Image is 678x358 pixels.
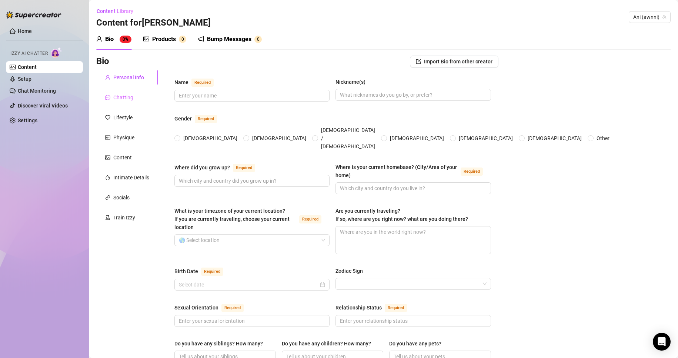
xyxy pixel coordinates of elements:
label: Birth Date [174,267,231,276]
div: Content [113,153,132,162]
span: Ani (awnni) [633,11,666,23]
div: Birth Date [174,267,198,275]
span: idcard [105,135,110,140]
span: Other [594,134,612,142]
button: Content Library [96,5,139,17]
span: Izzy AI Chatter [10,50,48,57]
span: Required [461,168,483,176]
a: Setup [18,76,31,82]
div: Where is your current homebase? (City/Area of your home) [335,163,457,179]
sup: 0 [179,36,186,43]
span: Required [195,115,217,123]
span: heart [105,115,110,120]
div: Gender [174,115,192,123]
span: Required [221,304,244,312]
input: Birth Date [179,281,318,289]
label: Zodiac Sign [335,267,368,275]
a: Settings [18,117,37,123]
span: link [105,195,110,200]
h3: Content for [PERSON_NAME] [96,17,211,29]
span: team [662,15,667,19]
span: [DEMOGRAPHIC_DATA] [387,134,447,142]
span: Required [233,164,255,172]
div: Where did you grow up? [174,163,230,172]
a: Content [18,64,37,70]
label: Relationship Status [335,303,415,312]
a: Home [18,28,32,34]
div: Chatting [113,93,133,102]
div: Lifestyle [113,113,133,122]
button: Import Bio from other creator [410,56,498,67]
div: Products [152,35,176,44]
div: Zodiac Sign [335,267,363,275]
span: Import Bio from other creator [424,59,492,64]
span: Required [299,215,321,223]
input: Name [179,92,324,100]
div: Open Intercom Messenger [653,333,671,351]
span: user [96,36,102,42]
input: Where did you grow up? [179,177,324,185]
span: What is your timezone of your current location? If you are currently traveling, choose your curre... [174,208,290,230]
label: Do you have any siblings? How many? [174,339,268,348]
span: Are you currently traveling? If so, where are you right now? what are you doing there? [335,208,468,222]
label: Where is your current homebase? (City/Area of your home) [335,163,491,179]
sup: 0% [120,36,131,43]
span: user [105,75,110,80]
div: Nickname(s) [335,78,365,86]
input: Relationship Status [340,317,485,325]
div: Train Izzy [113,213,135,222]
div: Bio [105,35,114,44]
a: Chat Monitoring [18,88,56,94]
div: Name [174,78,188,86]
span: fire [105,175,110,180]
div: Relationship Status [335,304,382,312]
span: picture [105,155,110,160]
label: Sexual Orientation [174,303,252,312]
label: Name [174,78,222,87]
img: logo-BBDzfeDw.svg [6,11,61,19]
label: Do you have any pets? [389,339,447,348]
div: Do you have any siblings? How many? [174,339,263,348]
div: Do you have any children? How many? [282,339,371,348]
span: notification [198,36,204,42]
input: Sexual Orientation [179,317,324,325]
sup: 0 [254,36,262,43]
div: Personal Info [113,73,144,82]
span: [DEMOGRAPHIC_DATA] [249,134,309,142]
input: Where is your current homebase? (City/Area of your home) [340,184,485,192]
span: [DEMOGRAPHIC_DATA] / [DEMOGRAPHIC_DATA] [318,126,378,150]
div: Socials [113,193,130,202]
span: Content Library [97,8,133,14]
a: Discover Viral Videos [18,103,68,109]
span: [DEMOGRAPHIC_DATA] [180,134,240,142]
label: Where did you grow up? [174,163,263,172]
span: message [105,95,110,100]
div: Physique [113,133,134,142]
span: [DEMOGRAPHIC_DATA] [525,134,585,142]
span: Required [385,304,407,312]
span: picture [143,36,149,42]
input: Nickname(s) [340,91,485,99]
div: Bump Messages [207,35,251,44]
span: Required [191,79,214,87]
span: import [416,59,421,64]
img: AI Chatter [51,47,62,58]
span: [DEMOGRAPHIC_DATA] [456,134,516,142]
label: Nickname(s) [335,78,371,86]
div: Do you have any pets? [389,339,441,348]
label: Gender [174,114,225,123]
span: Required [201,268,223,276]
span: experiment [105,215,110,220]
label: Do you have any children? How many? [282,339,376,348]
h3: Bio [96,56,109,67]
div: Intimate Details [113,173,149,182]
div: Sexual Orientation [174,304,218,312]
